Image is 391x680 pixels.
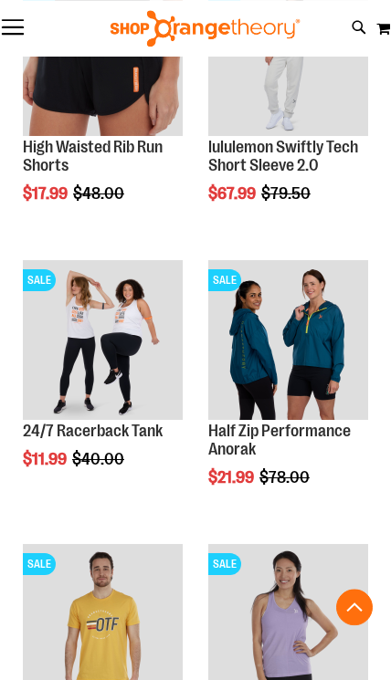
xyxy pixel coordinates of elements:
span: $17.99 [23,184,70,203]
span: $78.00 [259,468,312,486]
a: Half Zip Performance AnorakSALE [208,260,368,423]
a: 24/7 Racerback TankSALE [23,260,183,423]
span: SALE [23,269,56,291]
div: product [14,251,192,515]
span: SALE [23,553,56,575]
span: $11.99 [23,450,69,468]
button: Back To Top [336,589,373,625]
a: lululemon Swiftly Tech Short Sleeve 2.0 [208,138,358,174]
a: Half Zip Performance Anorak [208,422,351,458]
span: $21.99 [208,468,257,486]
img: Shop Orangetheory [108,10,302,47]
div: product [199,251,377,533]
span: $48.00 [73,184,127,203]
a: 24/7 Racerback Tank [23,422,163,440]
img: 24/7 Racerback Tank [23,260,183,420]
img: Half Zip Performance Anorak [208,260,368,420]
span: SALE [208,553,241,575]
span: $40.00 [72,450,127,468]
span: $67.99 [208,184,259,203]
a: High Waisted Rib Run Shorts [23,138,163,174]
span: SALE [208,269,241,291]
span: $79.50 [261,184,313,203]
